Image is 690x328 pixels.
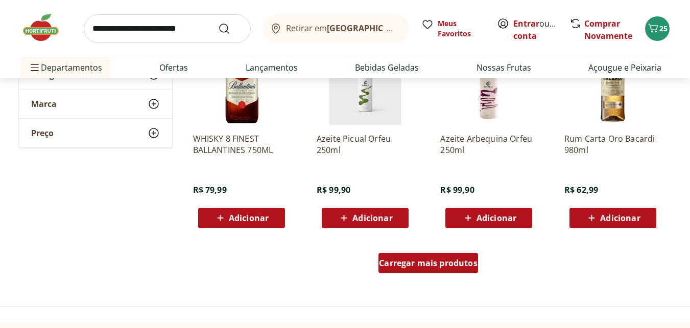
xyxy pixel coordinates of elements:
a: Entrar [513,18,539,29]
button: Adicionar [198,208,285,228]
a: Lançamentos [246,61,298,74]
b: [GEOGRAPHIC_DATA]/[GEOGRAPHIC_DATA] [327,23,499,34]
a: Açougue e Peixaria [588,61,661,74]
span: Retirar em [286,24,399,33]
button: Adicionar [569,208,656,228]
span: Adicionar [477,214,516,222]
button: Adicionar [322,208,409,228]
a: Meus Favoritos [421,18,485,39]
a: Comprar Novamente [584,18,632,41]
button: Adicionar [445,208,532,228]
button: Carrinho [645,16,670,41]
a: WHISKY 8 FINEST BALLANTINES 750ML [193,133,290,156]
span: Meus Favoritos [438,18,485,39]
a: Bebidas Geladas [355,61,419,74]
a: Azeite Arbequina Orfeu 250ml [440,133,537,156]
input: search [84,14,251,43]
span: R$ 99,90 [440,184,474,195]
span: Adicionar [229,214,269,222]
a: Nossas Frutas [477,61,531,74]
a: Carregar mais produtos [378,253,478,277]
a: Ofertas [159,61,188,74]
span: Adicionar [352,214,392,222]
span: ou [513,17,559,42]
img: Hortifruti [20,12,72,43]
a: Azeite Picual Orfeu 250ml [317,133,414,156]
span: Marca [31,99,57,109]
span: Preço [31,128,54,138]
button: Retirar em[GEOGRAPHIC_DATA]/[GEOGRAPHIC_DATA] [263,14,409,43]
span: Departamentos [29,55,102,80]
span: Carregar mais produtos [379,259,478,267]
span: 25 [659,24,668,33]
span: R$ 99,90 [317,184,350,195]
span: R$ 62,99 [564,184,598,195]
span: Adicionar [600,214,640,222]
a: Criar conta [513,18,569,41]
a: Rum Carta Oro Bacardi 980ml [564,133,661,156]
button: Submit Search [218,23,243,35]
button: Preço [19,119,172,147]
span: R$ 79,99 [193,184,227,195]
button: Menu [29,55,41,80]
button: Marca [19,90,172,118]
